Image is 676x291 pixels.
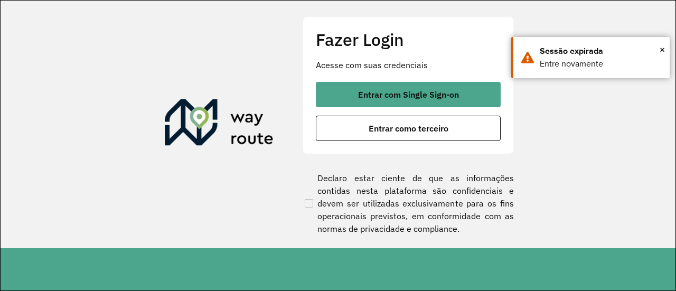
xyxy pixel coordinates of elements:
button: button [316,82,501,107]
span: × [660,42,665,58]
label: Declaro estar ciente de que as informações contidas nesta plataforma são confidenciais e devem se... [303,172,514,235]
span: Entrar como terceiro [369,124,448,133]
p: Acesse com suas credenciais [316,59,501,71]
button: Close [660,42,665,58]
h2: Fazer Login [316,30,501,50]
button: button [316,116,501,141]
div: Sessão expirada [540,45,662,58]
div: Entre novamente [540,58,662,70]
span: Entrar com Single Sign-on [358,90,459,99]
img: Roteirizador AmbevTech [165,99,274,150]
